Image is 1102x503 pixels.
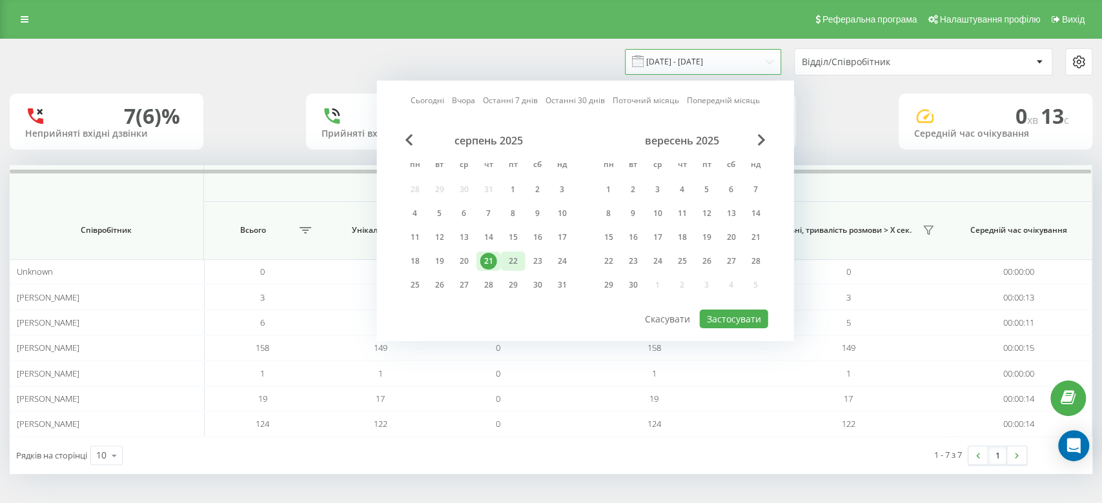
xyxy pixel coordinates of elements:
div: 21 [480,253,497,270]
span: Унікальні [328,225,413,235]
a: Поточний місяць [613,94,679,106]
span: Вихід [1062,14,1085,25]
div: 3 [554,181,571,198]
div: сб 30 серп 2025 р. [525,275,550,295]
div: 20 [456,253,473,270]
span: 19 [649,393,658,404]
div: нд 14 вер 2025 р. [744,204,768,223]
div: 29 [600,277,617,293]
div: Відділ/Співробітник [802,57,956,68]
td: 00:00:00 [945,360,1092,386]
span: 149 [374,342,387,353]
span: хв [1027,113,1041,127]
div: 29 [505,277,522,293]
div: нд 24 серп 2025 р. [550,252,575,271]
span: 13 [1041,102,1069,130]
div: пт 8 серп 2025 р. [501,204,525,223]
div: чт 7 серп 2025 р. [476,204,501,223]
span: 3 [846,291,850,303]
div: 6 [723,181,740,198]
div: пн 1 вер 2025 р. [597,180,621,199]
div: 10 [554,205,571,222]
div: 12 [699,205,715,222]
div: 4 [674,181,691,198]
div: 4 [407,205,423,222]
div: нд 10 серп 2025 р. [550,204,575,223]
div: ср 20 серп 2025 р. [452,252,476,271]
span: 122 [374,418,387,429]
span: 17 [376,393,385,404]
div: чт 14 серп 2025 р. [476,228,501,247]
div: нд 3 серп 2025 р. [550,180,575,199]
div: 11 [407,229,423,246]
span: 158 [256,342,269,353]
div: чт 4 вер 2025 р. [670,180,695,199]
td: 00:00:14 [945,386,1092,411]
div: 27 [456,277,473,293]
div: 16 [625,229,642,246]
span: [PERSON_NAME] [17,368,79,379]
div: 28 [748,253,764,270]
div: нд 7 вер 2025 р. [744,180,768,199]
div: сб 9 серп 2025 р. [525,204,550,223]
div: 10 [649,205,666,222]
div: 23 [625,253,642,270]
abbr: вівторок [624,156,643,175]
abbr: неділя [553,156,572,175]
span: 0 [496,342,500,353]
div: 22 [505,253,522,270]
div: ср 3 вер 2025 р. [646,180,670,199]
div: сб 27 вер 2025 р. [719,252,744,271]
td: 00:00:11 [945,310,1092,335]
div: пн 15 вер 2025 р. [597,228,621,247]
div: вересень 2025 [597,134,768,147]
div: пн 25 серп 2025 р. [403,275,427,295]
abbr: понеділок [405,156,425,175]
div: 8 [505,205,522,222]
span: Співробітник [25,225,188,235]
div: 13 [723,205,740,222]
td: 00:00:00 [945,259,1092,284]
div: 17 [554,229,571,246]
div: чт 18 вер 2025 р. [670,228,695,247]
div: сб 13 вер 2025 р. [719,204,744,223]
span: 124 [647,418,660,429]
div: 5 [699,181,715,198]
div: вт 12 серп 2025 р. [427,228,452,247]
span: 6 [260,317,265,328]
div: пт 15 серп 2025 р. [501,228,525,247]
span: 0 [260,266,265,277]
div: пн 18 серп 2025 р. [403,252,427,271]
div: 25 [407,277,423,293]
span: Унікальні, тривалість розмови > Х сек. [757,225,918,235]
abbr: п’ятниця [504,156,523,175]
span: 1 [260,368,265,379]
span: 5 [846,317,850,328]
div: нд 31 серп 2025 р. [550,275,575,295]
span: 0 [1015,102,1041,130]
button: Застосувати [700,310,768,328]
div: 9 [625,205,642,222]
div: 25 [674,253,691,270]
a: Попередній місяць [687,94,760,106]
div: 26 [699,253,715,270]
div: 17 [649,229,666,246]
div: 31 [554,277,571,293]
div: 11 [674,205,691,222]
span: Налаштування профілю [939,14,1040,25]
span: Реферальна програма [822,14,917,25]
span: 1 [378,368,383,379]
div: пт 22 серп 2025 р. [501,252,525,271]
span: Вихідні дзвінки [254,178,1042,188]
span: 17 [844,393,853,404]
div: пт 29 серп 2025 р. [501,275,525,295]
div: сб 16 серп 2025 р. [525,228,550,247]
div: 19 [699,229,715,246]
div: пт 26 вер 2025 р. [695,252,719,271]
a: Вчора [452,94,475,106]
div: ср 27 серп 2025 р. [452,275,476,295]
div: пн 29 вер 2025 р. [597,275,621,295]
div: 22 [600,253,617,270]
div: сб 6 вер 2025 р. [719,180,744,199]
div: пт 5 вер 2025 р. [695,180,719,199]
